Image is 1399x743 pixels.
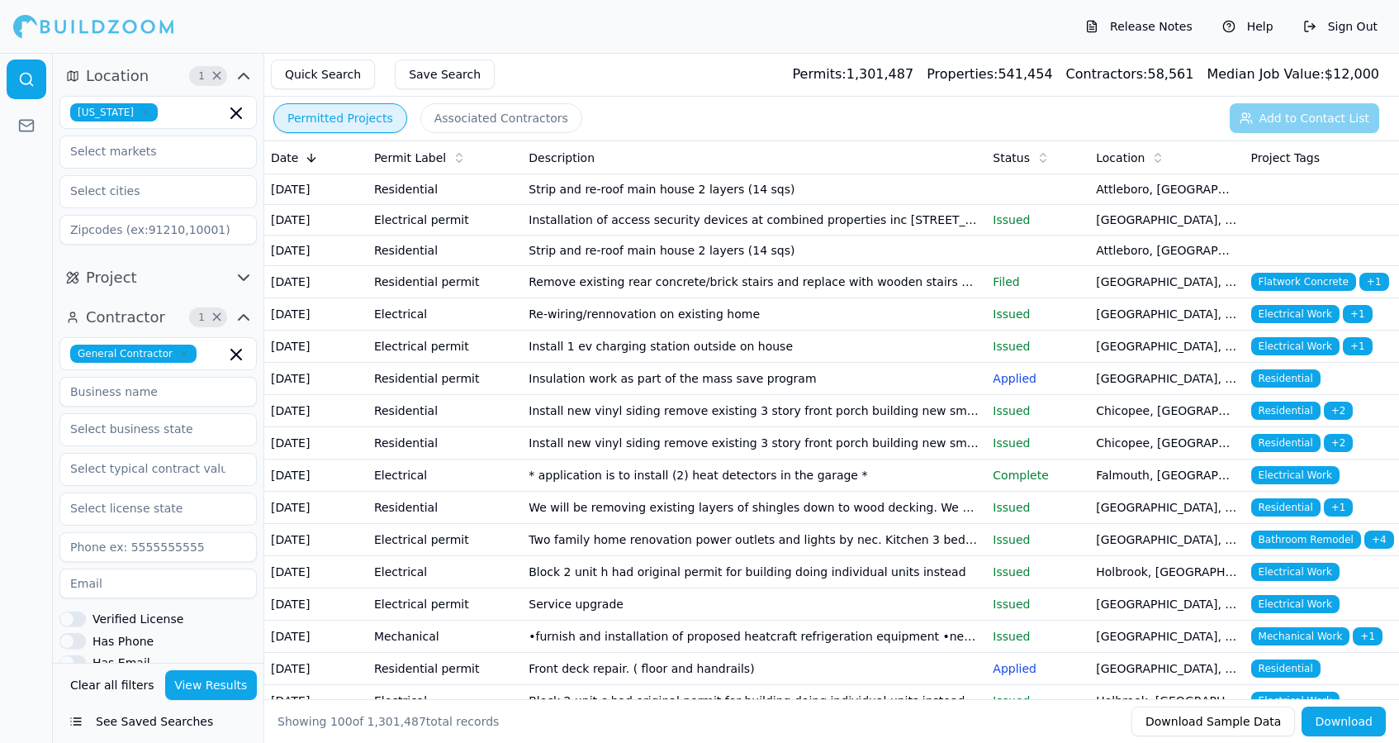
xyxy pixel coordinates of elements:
button: Download Sample Data [1131,707,1295,736]
td: Chicopee, [GEOGRAPHIC_DATA] [1089,395,1244,427]
button: Location1Clear Location filters [59,63,257,89]
span: Electrical Work [1251,595,1340,613]
td: Residential permit [368,363,522,395]
p: Issued [993,499,1083,516]
p: Issued [993,531,1083,548]
td: [DATE] [264,266,368,298]
td: [GEOGRAPHIC_DATA], [GEOGRAPHIC_DATA] [1089,331,1244,363]
td: [DATE] [264,556,368,588]
span: Residential [1251,498,1321,517]
input: Zipcodes (ex:91210,10001) [59,215,257,245]
td: Electrical [368,685,522,717]
span: Permit Label [374,150,446,166]
td: Two family home renovation power outlets and lights by nec. Kitchen 3 bedrooms 2 bathrooms dining... [522,524,986,556]
span: Project Tags [1251,150,1320,166]
span: Location [86,64,149,88]
span: 1,301,487 [368,715,426,728]
p: Issued [993,693,1083,709]
td: [DATE] [264,653,368,685]
span: + 1 [1324,498,1354,517]
button: Download [1302,707,1386,736]
td: Electrical [368,556,522,588]
button: See Saved Searches [59,707,257,736]
td: Attleboro, [GEOGRAPHIC_DATA] [1089,174,1244,205]
td: Residential permit [368,653,522,685]
input: Email [59,569,257,598]
td: Install new vinyl siding remove existing 3 story front porch building new small porch with roof o... [522,427,986,460]
td: [GEOGRAPHIC_DATA], [GEOGRAPHIC_DATA] [1089,621,1244,653]
div: 1,301,487 [792,64,913,84]
input: Select business state [60,414,235,444]
p: Issued [993,402,1083,419]
td: Remove existing rear concrete/brick stairs and replace with wooden stairs and railings [522,266,986,298]
td: Electrical permit [368,205,522,236]
td: Holbrook, [GEOGRAPHIC_DATA] [1089,685,1244,717]
td: Block 2 unit c had original permit for building doing individual units instead [522,685,986,717]
td: [GEOGRAPHIC_DATA], [GEOGRAPHIC_DATA] [1089,524,1244,556]
span: + 1 [1343,305,1373,323]
td: We will be removing existing layers of shingles down to wood decking. We will install 6ft of ice ... [522,492,986,524]
input: Phone ex: 5555555555 [59,532,257,562]
td: Residential [368,174,522,205]
td: [GEOGRAPHIC_DATA], [GEOGRAPHIC_DATA] [1089,205,1244,236]
span: Properties: [927,66,998,82]
div: 58,561 [1066,64,1194,84]
button: Project [59,264,257,291]
button: Save Search [395,60,495,89]
span: + 1 [1343,337,1373,355]
span: 100 [330,715,353,728]
td: [DATE] [264,205,368,236]
span: Median Job Value: [1207,66,1324,82]
span: Location [1096,150,1145,166]
span: + 2 [1324,402,1354,420]
span: Bathroom Remodel [1251,531,1361,549]
td: Holbrook, [GEOGRAPHIC_DATA] [1089,556,1244,588]
p: Issued [993,338,1083,355]
span: + 2 [1324,434,1354,452]
td: [DATE] [264,492,368,524]
button: View Results [165,670,258,700]
span: Residential [1251,660,1321,678]
td: Electrical [368,460,522,492]
span: Date [271,150,298,166]
label: Has Email [92,657,150,669]
span: Electrical Work [1251,337,1340,355]
span: + 4 [1364,531,1394,549]
div: 541,454 [927,64,1052,84]
td: Residential [368,395,522,427]
td: Electrical permit [368,524,522,556]
td: [DATE] [264,174,368,205]
td: Attleboro, [GEOGRAPHIC_DATA] [1089,236,1244,266]
td: [DATE] [264,621,368,653]
button: Contractor1Clear Contractor filters [59,304,257,331]
span: + 1 [1353,627,1382,645]
span: Status [993,150,1030,166]
button: Sign Out [1295,13,1386,40]
p: Issued [993,564,1083,580]
span: Flatwork Concrete [1251,273,1356,291]
span: Electrical Work [1251,692,1340,710]
span: Project [86,266,137,289]
p: Filed [993,274,1083,290]
input: Select cities [60,176,235,206]
p: Issued [993,306,1083,322]
td: [GEOGRAPHIC_DATA], [GEOGRAPHIC_DATA] [1089,653,1244,685]
button: Clear all filters [66,670,159,700]
td: [DATE] [264,363,368,395]
td: [GEOGRAPHIC_DATA], [GEOGRAPHIC_DATA] [1089,298,1244,331]
span: [US_STATE] [70,103,158,121]
td: [DATE] [264,524,368,556]
td: [GEOGRAPHIC_DATA], [GEOGRAPHIC_DATA] [1089,363,1244,395]
td: [DATE] [264,685,368,717]
div: $ 12,000 [1207,64,1379,84]
p: Issued [993,212,1083,228]
td: * application is to install (2) heat detectors in the garage * [522,460,986,492]
span: Description [529,150,595,166]
td: [GEOGRAPHIC_DATA], [GEOGRAPHIC_DATA] [1089,266,1244,298]
span: Residential [1251,434,1321,452]
span: General Contractor [70,345,197,363]
td: Block 2 unit h had original permit for building doing individual units instead [522,556,986,588]
td: Install 1 ev charging station outside on house [522,331,986,363]
button: Permitted Projects [273,103,407,133]
td: Falmouth, [GEOGRAPHIC_DATA] [1089,460,1244,492]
